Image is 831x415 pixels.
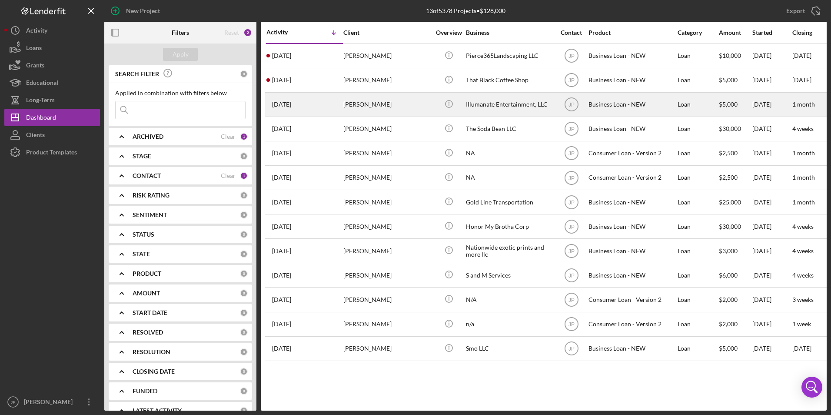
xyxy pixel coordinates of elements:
div: Export [786,2,805,20]
button: Grants [4,57,100,74]
div: Business Loan - NEW [588,69,675,92]
div: [DATE] [752,288,791,311]
text: JP [568,224,574,230]
button: Long-Term [4,91,100,109]
div: $5,000 [719,69,751,92]
b: SENTIMENT [133,211,167,218]
div: N/A [466,288,553,311]
div: Started [752,29,791,36]
div: [PERSON_NAME] [343,69,430,92]
div: Reset [224,29,239,36]
text: JP [568,199,574,205]
div: 0 [240,309,248,317]
div: $10,000 [719,44,751,67]
text: JP [568,102,574,108]
b: STATUS [133,231,154,238]
div: Nationwide exotic prints and more llc [466,239,553,262]
div: [DATE] [752,93,791,116]
time: [DATE] [792,345,811,352]
div: [DATE] [752,117,791,141]
b: LATEST ACTIVITY [133,407,182,414]
button: New Project [104,2,169,20]
div: [DATE] [752,313,791,336]
div: Loan [678,93,718,116]
div: The Soda Bean LLC [466,117,553,141]
a: Product Templates [4,144,100,161]
div: Business Loan - NEW [588,264,675,287]
div: Business Loan - NEW [588,215,675,238]
time: 2025-08-20 16:41 [272,125,291,132]
time: [DATE] [792,76,811,84]
div: 2 [243,28,252,37]
div: 0 [240,387,248,395]
time: 2025-07-22 19:40 [272,321,291,328]
div: $6,000 [719,264,751,287]
div: [PERSON_NAME] [343,288,430,311]
div: Contact [555,29,588,36]
div: [PERSON_NAME] [343,117,430,141]
time: 4 weeks [792,223,814,230]
div: [DATE] [752,166,791,189]
time: 3 weeks [792,296,814,303]
time: 2025-08-11 00:10 [272,174,291,181]
div: $5,000 [719,93,751,116]
a: Loans [4,39,100,57]
div: 0 [240,152,248,160]
div: [PERSON_NAME] [343,313,430,336]
text: JP [568,77,574,84]
time: 2025-08-25 16:10 [272,52,291,59]
b: RESOLVED [133,329,163,336]
div: 0 [240,270,248,278]
text: JP [568,126,574,132]
div: Pierce365Landscaping LLC [466,44,553,67]
text: JP [568,53,574,59]
a: Activity [4,22,100,39]
div: Business Loan - NEW [588,117,675,141]
b: STAGE [133,153,151,160]
div: Grants [26,57,44,76]
div: [DATE] [752,44,791,67]
div: Loan [678,337,718,360]
div: Open Intercom Messenger [801,377,822,398]
div: Loan [678,215,718,238]
time: 2025-08-18 17:27 [272,150,291,157]
div: $2,000 [719,313,751,336]
div: S and M Services [466,264,553,287]
b: AMOUNT [133,290,160,297]
div: [PERSON_NAME] [343,215,430,238]
text: JP [568,321,574,328]
div: $25,000 [719,191,751,214]
div: [DATE] [752,337,791,360]
b: START DATE [133,309,167,316]
b: ARCHIVED [133,133,163,140]
div: Client [343,29,430,36]
time: 4 weeks [792,125,814,132]
div: Category [678,29,718,36]
time: [DATE] [792,52,811,59]
div: Overview [432,29,465,36]
div: 0 [240,368,248,375]
div: Business Loan - NEW [588,337,675,360]
b: FUNDED [133,388,157,395]
div: Loan [678,288,718,311]
div: $3,000 [719,239,751,262]
div: Clear [221,133,236,140]
div: 0 [240,328,248,336]
time: 4 weeks [792,247,814,254]
a: Dashboard [4,109,100,126]
time: 2025-08-25 15:52 [272,77,291,84]
div: [PERSON_NAME] [343,191,430,214]
b: STATE [133,251,150,258]
div: [DATE] [752,215,791,238]
div: 0 [240,231,248,238]
div: $5,000 [719,337,751,360]
div: [DATE] [752,69,791,92]
div: Loan [678,313,718,336]
div: [PERSON_NAME] [343,166,430,189]
div: Loan [678,166,718,189]
div: Consumer Loan - Version 2 [588,288,675,311]
a: Clients [4,126,100,144]
button: Apply [163,48,198,61]
div: Consumer Loan - Version 2 [588,142,675,165]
